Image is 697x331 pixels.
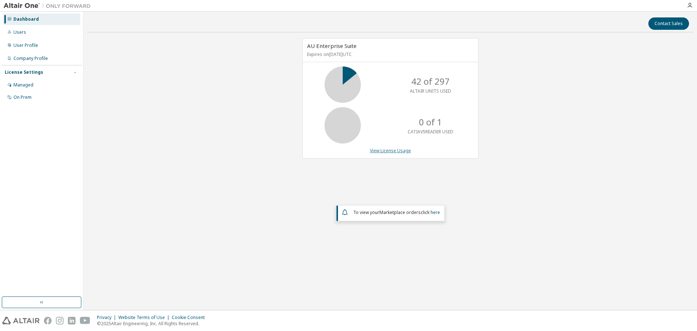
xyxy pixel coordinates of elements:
[431,209,440,215] a: here
[118,315,172,320] div: Website Terms of Use
[4,2,94,9] img: Altair One
[44,317,52,324] img: facebook.svg
[13,43,38,48] div: User Profile
[410,88,451,94] p: ALTAIR UNITS USED
[13,94,32,100] div: On Prem
[97,320,209,327] p: © 2025 Altair Engineering, Inc. All Rights Reserved.
[353,209,440,215] span: To view your click
[97,315,118,320] div: Privacy
[13,56,48,61] div: Company Profile
[68,317,76,324] img: linkedin.svg
[56,317,64,324] img: instagram.svg
[80,317,90,324] img: youtube.svg
[2,317,40,324] img: altair_logo.svg
[411,75,450,88] p: 42 of 297
[370,148,411,154] a: View License Usage
[5,69,43,75] div: License Settings
[307,42,356,49] span: AU Enterprise Suite
[419,116,442,128] p: 0 of 1
[379,209,421,215] em: Marketplace orders
[172,315,209,320] div: Cookie Consent
[13,82,33,88] div: Managed
[13,29,26,35] div: Users
[648,17,689,30] button: Contact Sales
[13,16,39,22] div: Dashboard
[408,129,453,135] p: CATIAV5READER USED
[307,51,472,57] p: Expires on [DATE] UTC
